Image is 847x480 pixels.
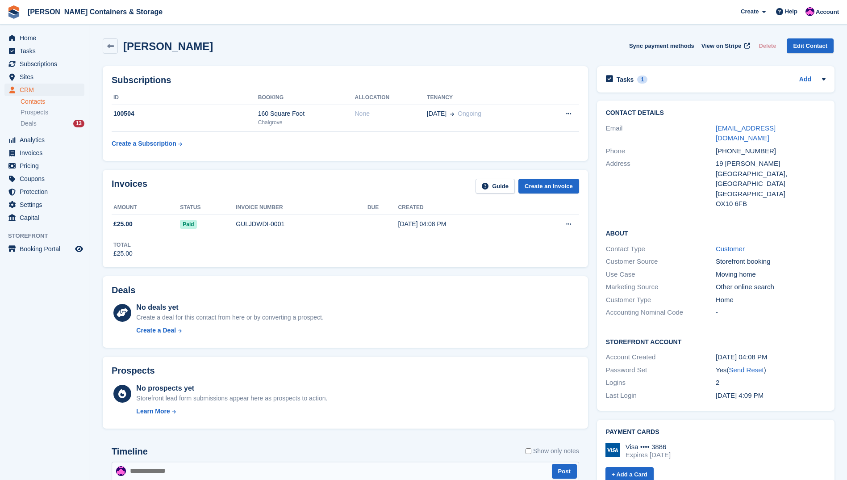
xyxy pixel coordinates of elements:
a: Learn More [136,407,327,416]
a: Edit Contact [787,38,834,53]
h2: Payment cards [606,429,826,436]
span: Sites [20,71,73,83]
div: Password Set [606,365,716,375]
a: Guide [476,179,515,194]
th: Allocation [355,91,427,105]
div: Customer Source [606,257,716,267]
h2: Invoices [112,179,147,194]
label: Show only notes [526,446,579,456]
time: 2025-08-08 15:09:14 UTC [716,392,764,399]
div: [PHONE_NUMBER] [716,146,826,156]
h2: Subscriptions [112,75,579,85]
div: Logins [606,378,716,388]
div: Use Case [606,269,716,280]
th: Booking [258,91,355,105]
a: Add [799,75,811,85]
span: CRM [20,84,73,96]
span: Capital [20,211,73,224]
button: Delete [755,38,780,53]
div: Total [113,241,133,249]
a: Deals 13 [21,119,84,128]
div: Marketing Source [606,282,716,292]
div: GULJDWDI-0001 [236,219,367,229]
button: Sync payment methods [629,38,694,53]
div: [GEOGRAPHIC_DATA] [716,189,826,199]
button: Post [552,464,577,479]
div: Learn More [136,407,170,416]
div: 1 [637,76,647,84]
div: [DATE] 04:08 PM [716,352,826,362]
span: Storefront [8,232,89,240]
span: Protection [20,185,73,198]
div: - [716,307,826,318]
th: Status [180,201,236,215]
a: menu [4,84,84,96]
th: Amount [112,201,180,215]
img: Visa Logo [605,443,620,457]
a: menu [4,58,84,70]
div: 160 Square Foot [258,109,355,118]
div: Account Created [606,352,716,362]
a: menu [4,32,84,44]
div: Storefront lead form submissions appear here as prospects to action. [136,394,327,403]
a: [EMAIL_ADDRESS][DOMAIN_NAME] [716,124,776,142]
span: Create [741,7,759,16]
div: 100504 [112,109,258,118]
th: Due [367,201,398,215]
th: Invoice number [236,201,367,215]
a: menu [4,134,84,146]
div: Storefront booking [716,257,826,267]
span: Coupons [20,173,73,185]
div: No deals yet [136,302,323,313]
a: menu [4,211,84,224]
img: Nathan Edwards [116,466,126,476]
span: Tasks [20,45,73,57]
div: Last Login [606,391,716,401]
th: ID [112,91,258,105]
div: Address [606,159,716,209]
div: No prospects yet [136,383,327,394]
div: Visa •••• 3886 [626,443,671,451]
div: £25.00 [113,249,133,258]
th: Created [398,201,529,215]
span: ( ) [726,366,766,374]
h2: Deals [112,285,135,295]
span: Ongoing [458,110,481,117]
a: menu [4,173,84,185]
span: View on Stripe [701,42,741,51]
div: [GEOGRAPHIC_DATA], [GEOGRAPHIC_DATA] [716,169,826,189]
span: Paid [180,220,196,229]
a: Contacts [21,97,84,106]
div: 19 [PERSON_NAME] [716,159,826,169]
a: Prospects [21,108,84,117]
a: menu [4,147,84,159]
h2: Contact Details [606,109,826,117]
h2: Prospects [112,366,155,376]
div: Other online search [716,282,826,292]
div: Email [606,123,716,143]
span: Booking Portal [20,243,73,255]
a: Customer [716,245,745,253]
span: Prospects [21,108,48,117]
a: [PERSON_NAME] Containers & Storage [24,4,166,19]
h2: Timeline [112,446,148,457]
h2: Tasks [617,76,634,84]
div: Create a Subscription [112,139,176,148]
a: menu [4,243,84,255]
span: [DATE] [427,109,446,118]
span: £25.00 [113,219,133,229]
a: Send Reset [729,366,764,374]
div: [DATE] 04:08 PM [398,219,529,229]
div: None [355,109,427,118]
img: stora-icon-8386f47178a22dfd0bd8f6a31ec36ba5ce8667c1dd55bd0f319d3a0aa187defe.svg [7,5,21,19]
span: Home [20,32,73,44]
a: Create a Deal [136,326,323,335]
span: Settings [20,198,73,211]
span: Invoices [20,147,73,159]
a: Create an Invoice [518,179,579,194]
div: Create a Deal [136,326,176,335]
div: Chalgrove [258,118,355,126]
h2: Storefront Account [606,337,826,346]
a: Create a Subscription [112,135,182,152]
div: Accounting Nominal Code [606,307,716,318]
